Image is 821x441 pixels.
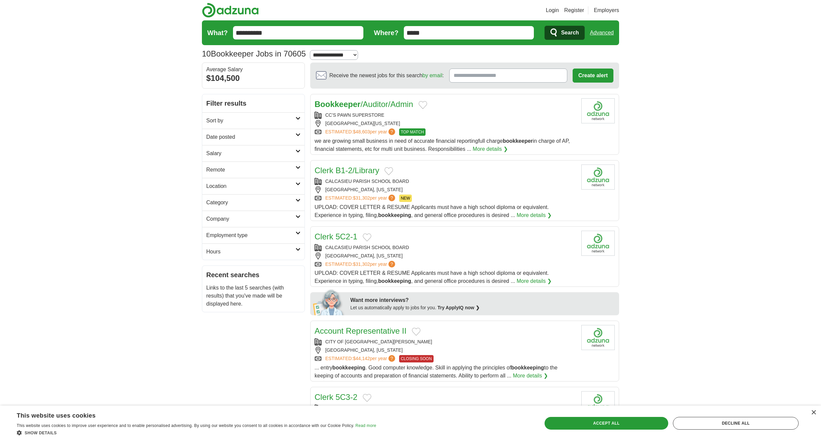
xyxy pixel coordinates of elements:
[206,270,301,280] h2: Recent searches
[202,178,305,194] a: Location
[594,6,619,14] a: Employers
[581,391,615,416] img: Company logo
[332,365,365,370] strong: bookkeeping
[374,28,398,38] label: Where?
[202,211,305,227] a: Company
[503,138,533,144] strong: bookkeeper
[811,410,816,415] div: Close
[516,277,552,285] a: More details ❯
[315,347,576,354] div: [GEOGRAPHIC_DATA], [US_STATE]
[590,26,614,39] a: Advanced
[206,72,301,84] div: $104,500
[545,26,584,40] button: Search
[206,149,296,157] h2: Salary
[315,138,570,152] span: we are growing small business in need of accurate financial reportingfull charge in charge of AP,...
[315,178,576,185] div: CALCASIEU PARISH SCHOOL BOARD
[206,182,296,190] h2: Location
[202,194,305,211] a: Category
[17,410,359,420] div: This website uses cookies
[353,261,370,267] span: $31,302
[399,195,412,202] span: NEW
[581,98,615,123] img: Company logo
[315,270,549,284] span: UPLOAD: COVER LETTER & RESUME Applicants must have a high school diploma or equivalent. Experienc...
[423,73,443,78] a: by email
[581,231,615,256] img: Company logo
[206,199,296,207] h2: Category
[315,393,357,402] a: Clerk 5C3-2
[315,100,413,109] a: Bookkeeper/Auditor/Admin
[206,215,296,223] h2: Company
[329,72,444,80] span: Receive the newest jobs for this search :
[315,120,576,127] div: [GEOGRAPHIC_DATA][US_STATE]
[315,204,549,218] span: UPLOAD: COVER LETTER & RESUME Applicants must have a high school diploma or equivalent. Experienc...
[206,284,301,308] p: Links to the last 5 searches (with results) that you've made will be displayed here.
[202,94,305,112] h2: Filter results
[581,325,615,350] img: Company logo
[325,128,396,136] a: ESTIMATED:$48,603per year?
[350,296,615,304] div: Want more interviews?
[378,278,411,284] strong: bookkeeping
[350,304,615,311] div: Let us automatically apply to jobs for you.
[315,100,360,109] strong: Bookkeeper
[17,423,354,428] span: This website uses cookies to improve user experience and to enable personalised advertising. By u...
[353,356,370,361] span: $44,142
[325,355,396,362] a: ESTIMATED:$44,142per year?
[564,6,584,14] a: Register
[388,261,395,267] span: ?
[25,431,57,435] span: Show details
[202,3,259,18] img: Adzuna logo
[513,372,548,380] a: More details ❯
[206,133,296,141] h2: Date posted
[325,195,396,202] a: ESTIMATED:$31,302per year?
[355,423,376,428] a: Read more, opens a new window
[412,328,421,336] button: Add to favorite jobs
[561,26,579,39] span: Search
[378,212,411,218] strong: bookkeeping
[315,112,576,119] div: CC'S PAWN SUPERSTORE
[581,164,615,190] img: Company logo
[399,355,434,362] span: CLOSING SOON
[315,326,406,335] a: Account Representative II
[207,28,228,38] label: What?
[545,417,668,430] div: Accept all
[206,67,301,72] div: Average Salary
[206,248,296,256] h2: Hours
[399,128,426,136] span: TOP MATCH
[313,289,345,315] img: apply-iq-scientist.png
[206,231,296,239] h2: Employment type
[202,48,211,60] span: 10
[206,166,296,174] h2: Remote
[315,252,576,259] div: [GEOGRAPHIC_DATA], [US_STATE]
[516,211,552,219] a: More details ❯
[315,244,576,251] div: CALCASIEU PARISH SCHOOL BOARD
[388,128,395,135] span: ?
[202,129,305,145] a: Date posted
[202,227,305,243] a: Employment type
[511,365,544,370] strong: bookkeeping
[546,6,559,14] a: Login
[473,145,508,153] a: More details ❯
[315,338,576,345] div: CITY OF [GEOGRAPHIC_DATA][PERSON_NAME]
[384,167,393,175] button: Add to favorite jobs
[673,417,799,430] div: Decline all
[419,101,427,109] button: Add to favorite jobs
[363,233,371,241] button: Add to favorite jobs
[202,112,305,129] a: Sort by
[325,261,396,268] a: ESTIMATED:$31,302per year?
[202,145,305,161] a: Salary
[363,394,371,402] button: Add to favorite jobs
[315,365,558,378] span: ... entry . Good computer knowledge. Skill in applying the principles of to the keeping of accoun...
[17,429,376,436] div: Show details
[202,243,305,260] a: Hours
[315,232,357,241] a: Clerk 5C2-1
[202,161,305,178] a: Remote
[202,49,306,58] h1: Bookkeeper Jobs in 70605
[388,355,395,362] span: ?
[438,305,480,310] a: Try ApplyIQ now ❯
[353,129,370,134] span: $48,603
[573,69,613,83] button: Create alert
[315,405,576,412] div: CALCASIEU PARISH SCHOOL BOARD
[315,186,576,193] div: [GEOGRAPHIC_DATA], [US_STATE]
[353,195,370,201] span: $31,302
[315,166,379,175] a: Clerk B1-2/Library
